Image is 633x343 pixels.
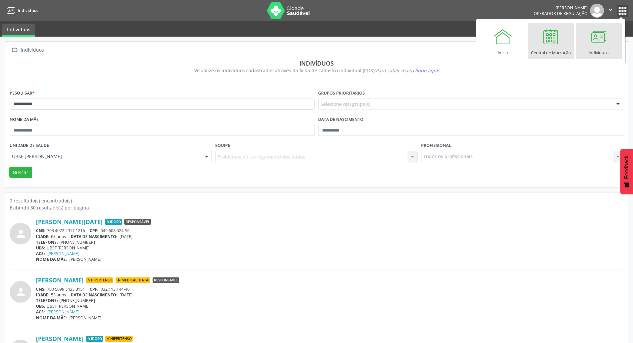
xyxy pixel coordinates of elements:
[36,245,623,251] div: UBSF [PERSON_NAME]
[36,251,45,256] span: ACS:
[36,239,623,245] div: [PHONE_NUMBER]
[120,292,133,298] span: [DATE]
[604,4,617,18] button: 
[120,234,133,239] span: [DATE]
[318,115,363,125] label: Data de nascimento
[14,60,619,67] div: Indivíduos
[36,228,46,233] span: CNS:
[47,309,79,315] a: [PERSON_NAME]
[36,234,50,239] span: IDADE:
[320,101,370,108] span: Selecione o(s) grupo(s)
[36,256,67,262] span: NOME DA MÃE:
[19,45,45,55] div: Indivíduos
[607,6,614,13] i: 
[36,303,623,309] div: UBSF [PERSON_NAME]
[10,115,39,125] label: Nome da mãe
[90,228,99,233] span: CPF:
[36,239,58,245] span: TELEFONE:
[590,4,604,18] img: img
[14,67,619,74] div: Visualize os indivíduos cadastrados através da ficha de cadastro individual (CDS).
[36,315,67,321] span: NOME DA MÃE:
[10,141,49,151] label: Unidade de saúde
[101,228,130,233] span: 049.608.024-56
[624,156,630,179] span: Feedback
[534,5,588,11] div: [PERSON_NAME]
[105,336,133,342] span: Hipertenso
[86,277,113,283] span: Hipertenso
[10,45,45,55] a:  Indivíduos
[36,286,623,292] div: 700 5099 5435 3151
[413,67,439,74] span: clique aqui!
[620,149,633,194] button: Feedback - Mostrar pesquisa
[480,23,526,59] a: Início
[10,45,19,55] i: 
[36,228,623,233] div: 703 4072 2917 1216
[10,88,35,99] label: Pesquisar
[47,251,79,256] a: [PERSON_NAME]
[318,88,365,99] label: Grupos prioritários
[105,219,122,225] span: Idoso
[9,167,32,178] button: Buscar
[534,11,588,16] span: Operador de regulação
[69,315,101,321] span: [PERSON_NAME]
[124,219,151,225] span: Responsável
[36,234,623,239] div: 63 anos
[101,286,130,292] span: 032.113.144-40
[215,141,230,151] label: Equipe
[36,298,58,303] span: TELEFONE:
[153,277,179,283] span: Responsável
[36,218,103,225] a: [PERSON_NAME][DATE]
[528,23,574,59] a: Central de Marcação
[69,256,101,262] span: [PERSON_NAME]
[376,67,439,74] i: Para saber mais,
[10,204,623,211] div: Exibindo 30 resultado(s) por página
[5,5,38,16] a: Indivíduos
[15,286,27,298] i: person
[36,245,45,251] span: UBS:
[15,228,27,240] i: person
[576,23,622,59] a: Indivíduos
[116,277,150,283] span: [MEDICAL_DATA]
[90,286,99,292] span: CPF:
[36,303,45,309] span: UBS:
[71,234,118,239] span: DATA DE NASCIMENTO:
[86,336,103,342] span: Idoso
[36,286,46,292] span: CNS:
[36,335,84,342] a: [PERSON_NAME]
[617,5,628,17] button: apps
[36,298,623,303] div: [PHONE_NUMBER]
[36,292,50,298] span: IDADE:
[18,8,38,13] span: Indivíduos
[2,24,35,37] a: Indivíduos
[10,197,623,204] div: 9 resultado(s) encontrado(s)
[421,141,451,151] label: Profissional
[36,276,84,284] a: [PERSON_NAME]
[12,153,198,160] span: UBSF [PERSON_NAME]
[36,292,623,298] div: 53 anos
[71,292,118,298] span: DATA DE NASCIMENTO:
[36,309,45,315] span: ACS:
